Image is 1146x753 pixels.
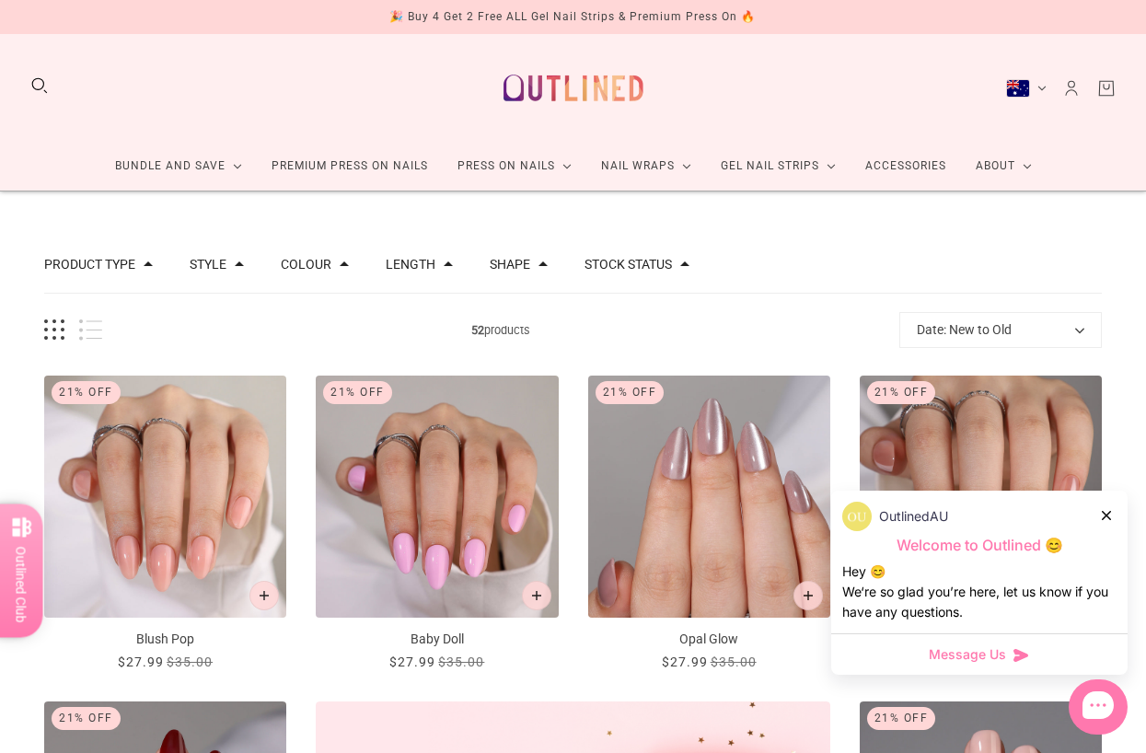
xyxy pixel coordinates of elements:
[860,376,1102,672] a: Warm Cashmere
[851,142,961,191] a: Accessories
[79,319,102,341] button: List view
[1096,78,1117,98] a: Cart
[29,75,50,96] button: Search
[490,258,530,271] button: Filter by Shape
[389,655,435,669] span: $27.99
[929,645,1006,664] span: Message Us
[711,655,757,669] span: $35.00
[386,258,435,271] button: Filter by Length
[389,7,756,27] div: 🎉 Buy 4 Get 2 Free ALL Gel Nail Strips & Premium Press On 🔥
[662,655,708,669] span: $27.99
[1061,78,1082,98] a: Account
[44,258,135,271] button: Filter by Product type
[257,142,443,191] a: Premium Press On Nails
[118,655,164,669] span: $27.99
[842,562,1117,622] div: Hey 😊 We‘re so glad you’re here, let us know if you have any questions.
[471,323,484,337] b: 52
[316,630,558,649] p: Baby Doll
[323,381,392,404] div: 21% Off
[44,376,286,672] a: Blush Pop
[1006,79,1047,98] button: Australia
[842,536,1117,555] p: Welcome to Outlined 😊
[281,258,331,271] button: Filter by Colour
[867,707,936,730] div: 21% Off
[190,258,226,271] button: Filter by Style
[438,655,484,669] span: $35.00
[879,506,948,527] p: OutlinedAU
[867,381,936,404] div: 21% Off
[793,581,823,610] button: Add to cart
[588,376,830,672] a: Opal Glow
[102,320,899,340] span: products
[706,142,851,191] a: Gel Nail Strips
[52,381,121,404] div: 21% Off
[167,655,213,669] span: $35.00
[596,381,665,404] div: 21% Off
[961,142,1047,191] a: About
[249,581,279,610] button: Add to cart
[586,142,706,191] a: Nail Wraps
[44,630,286,649] p: Blush Pop
[492,49,654,127] a: Outlined
[585,258,672,271] button: Filter by Stock status
[842,502,872,531] img: data:image/png;base64,iVBORw0KGgoAAAANSUhEUgAAACQAAAAkCAYAAADhAJiYAAAAAXNSR0IArs4c6QAAAERlWElmTU0...
[316,376,558,672] a: Baby Doll
[899,312,1102,348] button: Date: New to Old
[588,630,830,649] p: Opal Glow
[522,581,551,610] button: Add to cart
[443,142,586,191] a: Press On Nails
[100,142,257,191] a: Bundle and Save
[44,319,64,341] button: Grid view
